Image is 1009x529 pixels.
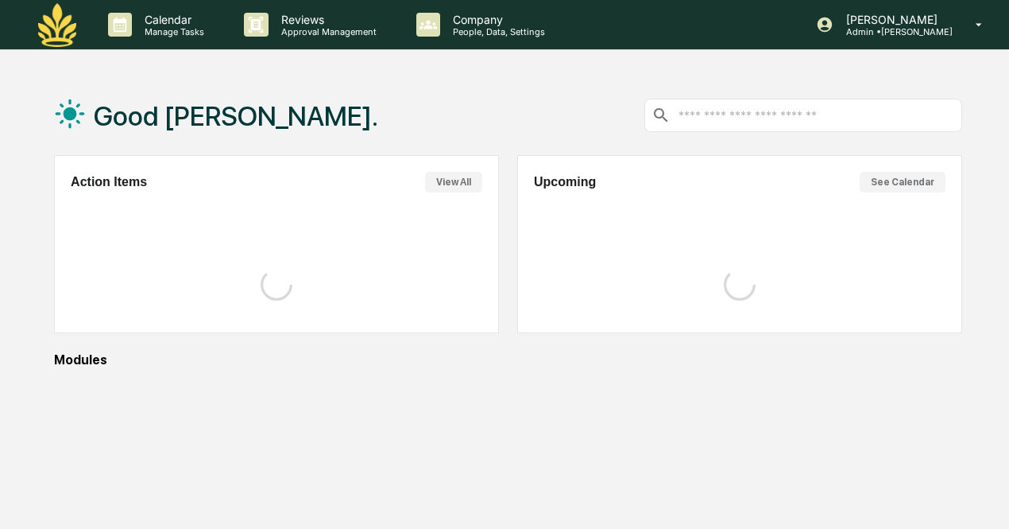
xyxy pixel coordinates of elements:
h2: Upcoming [534,175,596,189]
h1: Good [PERSON_NAME]. [94,100,378,132]
p: [PERSON_NAME] [833,13,953,26]
div: Modules [54,352,962,368]
button: See Calendar [860,172,945,193]
button: View All [425,172,482,193]
p: Admin • [PERSON_NAME] [833,26,953,37]
p: Manage Tasks [132,26,212,37]
p: Company [440,13,553,26]
p: Calendar [132,13,212,26]
h2: Action Items [71,175,147,189]
img: logo [38,3,76,47]
p: Approval Management [269,26,385,37]
p: People, Data, Settings [440,26,553,37]
p: Reviews [269,13,385,26]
